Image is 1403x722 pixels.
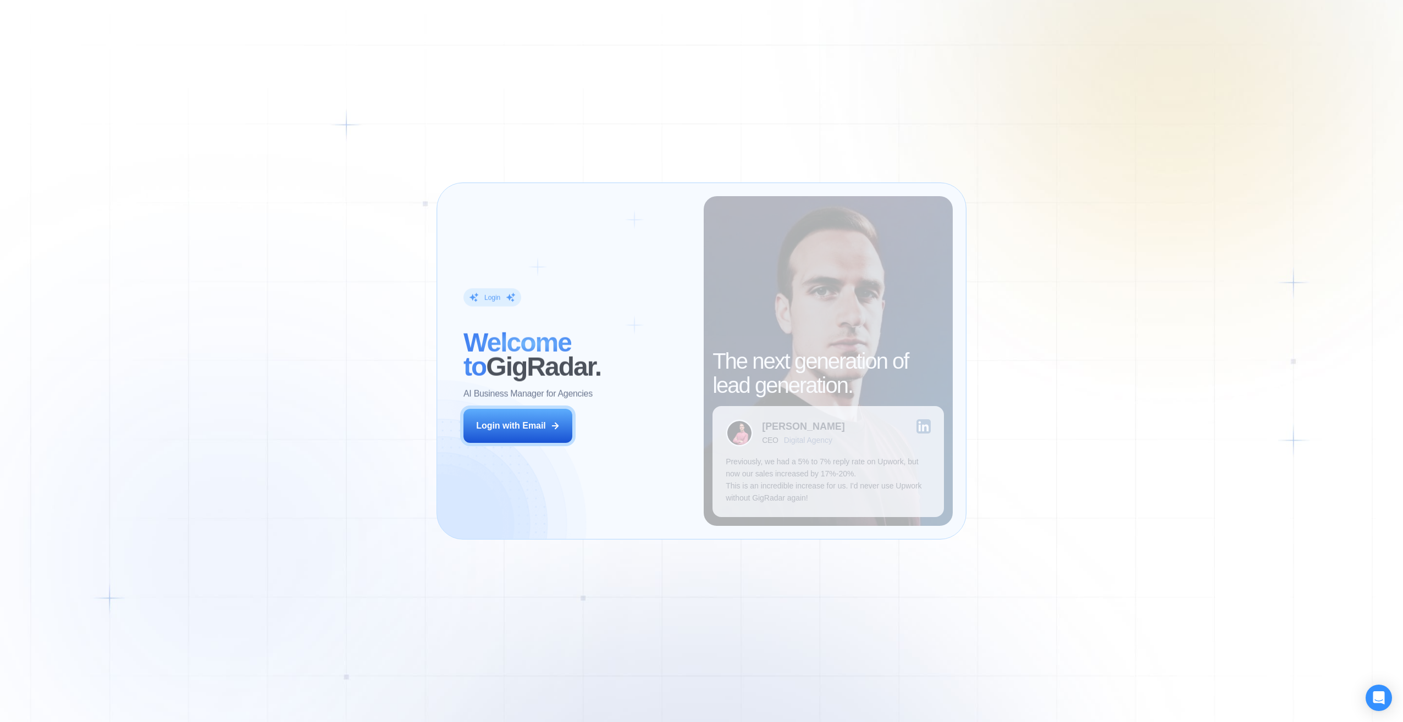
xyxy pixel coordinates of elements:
[463,409,572,443] button: Login with Email
[762,421,845,431] div: [PERSON_NAME]
[1366,685,1392,711] div: Open Intercom Messenger
[762,436,778,445] div: CEO
[463,330,691,379] h2: ‍ GigRadar.
[463,387,593,399] p: AI Business Manager for Agencies
[726,456,930,504] p: Previously, we had a 5% to 7% reply rate on Upwork, but now our sales increased by 17%-20%. This ...
[484,293,500,302] div: Login
[476,420,546,432] div: Login with Email
[712,349,943,397] h2: The next generation of lead generation.
[463,327,571,381] span: Welcome to
[784,436,832,445] div: Digital Agency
